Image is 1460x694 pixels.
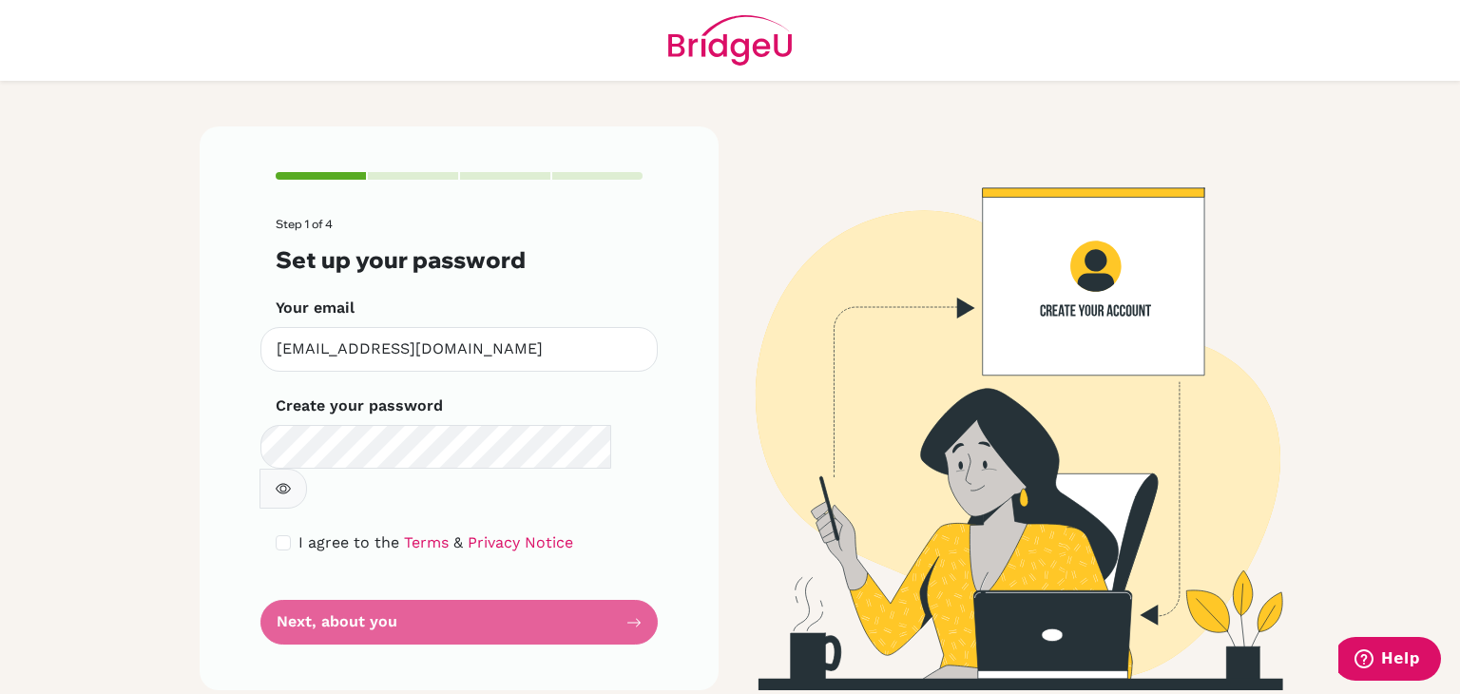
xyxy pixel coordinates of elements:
[276,217,333,231] span: Step 1 of 4
[276,246,643,274] h3: Set up your password
[276,297,355,319] label: Your email
[453,533,463,551] span: &
[260,327,658,372] input: Insert your email*
[298,533,399,551] span: I agree to the
[468,533,573,551] a: Privacy Notice
[1338,637,1441,684] iframe: Opens a widget where you can find more information
[276,395,443,417] label: Create your password
[404,533,449,551] a: Terms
